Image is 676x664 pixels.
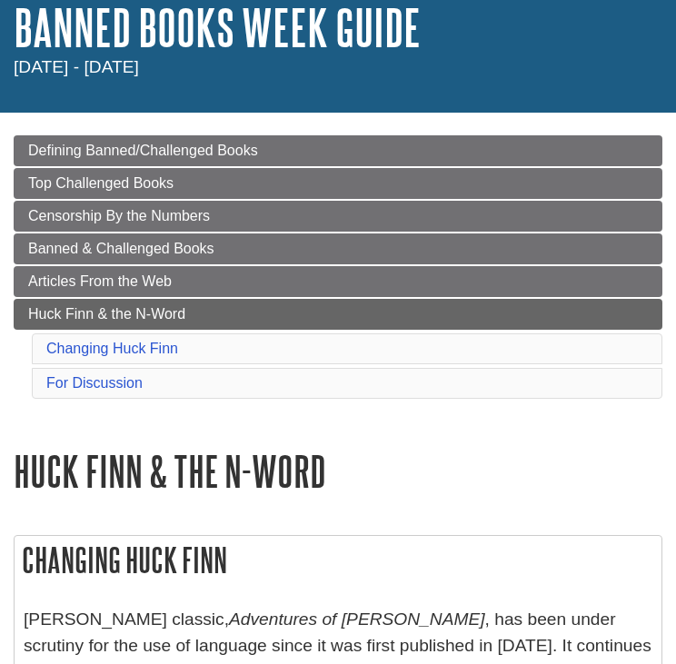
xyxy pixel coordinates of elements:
[14,266,662,297] a: Articles From the Web
[14,233,662,264] a: Banned & Challenged Books
[28,241,214,256] span: Banned & Challenged Books
[229,609,485,629] em: Adventures of [PERSON_NAME]
[28,175,174,191] span: Top Challenged Books
[28,208,210,223] span: Censorship By the Numbers
[28,273,172,289] span: Articles From the Web
[14,448,662,494] h1: Huck Finn & the N-Word
[14,135,662,166] a: Defining Banned/Challenged Books
[14,201,662,232] a: Censorship By the Numbers
[28,306,185,322] span: Huck Finn & the N-Word
[14,57,139,76] span: [DATE] - [DATE]
[15,536,661,584] h2: Changing Huck Finn
[14,135,662,402] div: Guide Page Menu
[46,375,143,391] a: For Discussion
[28,143,258,158] span: Defining Banned/Challenged Books
[14,168,662,199] a: Top Challenged Books
[46,341,178,356] a: Changing Huck Finn
[14,299,662,330] a: Huck Finn & the N-Word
